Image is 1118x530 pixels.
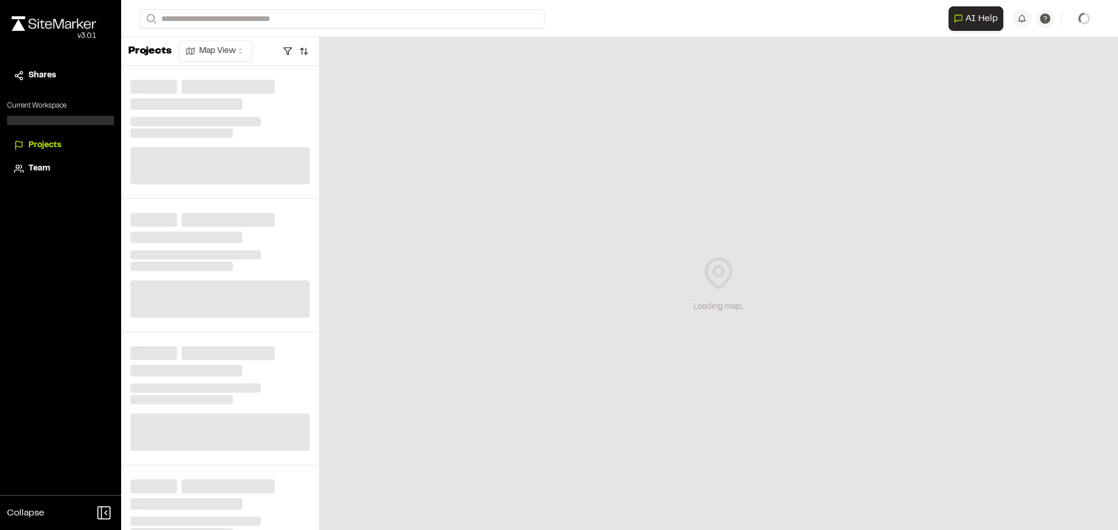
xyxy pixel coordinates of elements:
[965,12,998,26] span: AI Help
[949,6,1008,31] div: Open AI Assistant
[29,69,56,82] span: Shares
[14,139,107,152] a: Projects
[29,162,50,175] span: Team
[694,301,744,314] div: Loading map...
[12,31,96,41] div: Oh geez...please don't...
[128,44,172,59] p: Projects
[12,16,96,31] img: rebrand.png
[14,69,107,82] a: Shares
[14,162,107,175] a: Team
[949,6,1003,31] button: Open AI Assistant
[7,506,44,520] span: Collapse
[140,9,161,29] button: Search
[7,101,114,111] p: Current Workspace
[29,139,61,152] span: Projects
